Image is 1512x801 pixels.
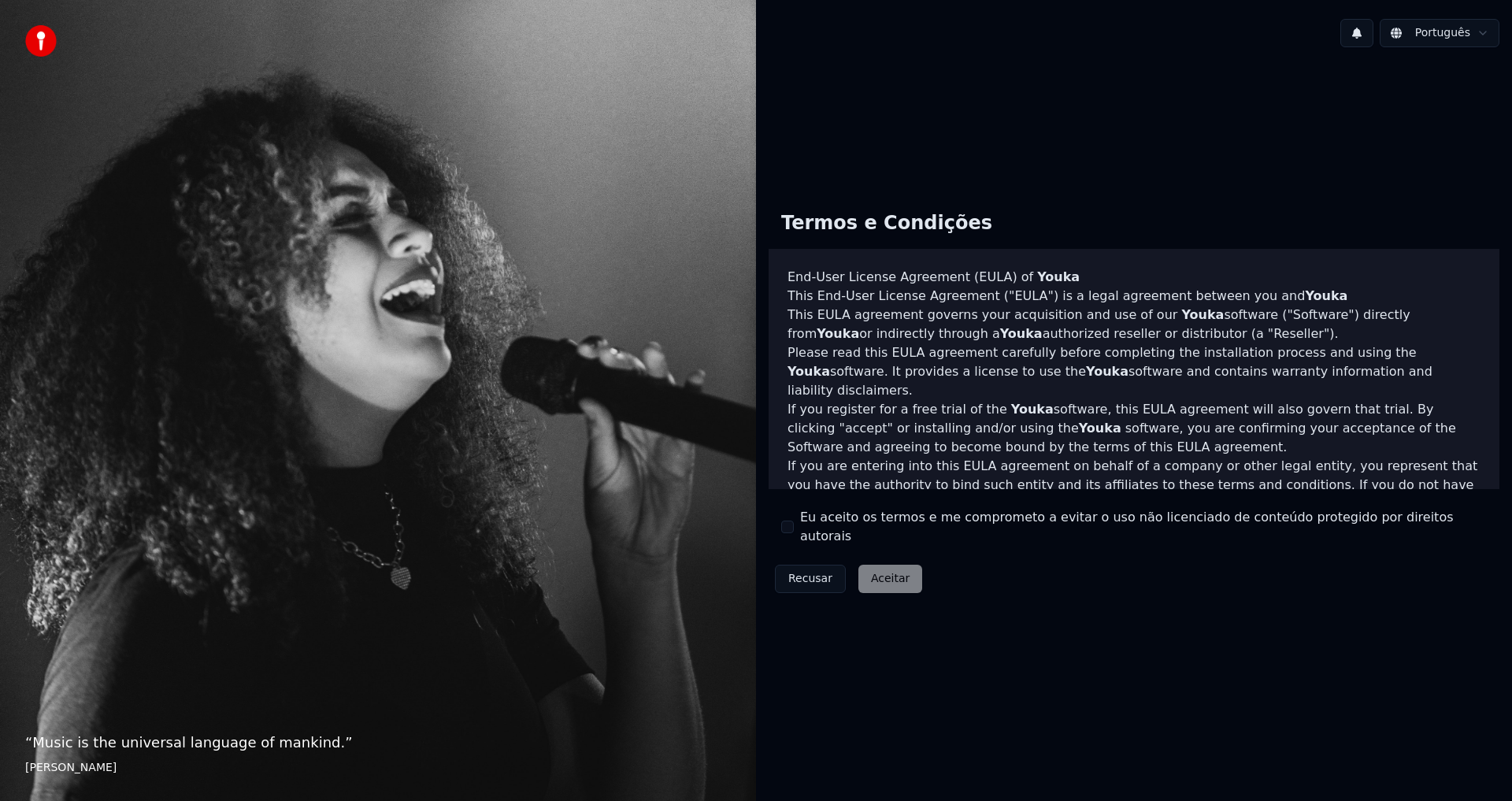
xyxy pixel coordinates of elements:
[787,364,830,379] span: Youka
[800,508,1487,546] label: Eu aceito os termos e me comprometo a evitar o uso não licenciado de conteúdo protegido por direi...
[769,198,1005,249] div: Termos e Condições
[25,760,731,776] footer: [PERSON_NAME]
[817,326,859,341] span: Youka
[25,25,57,57] img: youka
[787,306,1480,343] p: This EULA agreement governs your acquisition and use of our software ("Software") directly from o...
[1305,288,1347,303] span: Youka
[1037,269,1080,284] span: Youka
[775,565,846,593] button: Recusar
[1079,421,1121,436] span: Youka
[787,268,1480,287] h3: End-User License Agreement (EULA) of
[787,457,1480,532] p: If you are entering into this EULA agreement on behalf of a company or other legal entity, you re...
[787,343,1480,400] p: Please read this EULA agreement carefully before completing the installation process and using th...
[25,732,731,754] p: “ Music is the universal language of mankind. ”
[1181,307,1224,322] span: Youka
[787,400,1480,457] p: If you register for a free trial of the software, this EULA agreement will also govern that trial...
[787,287,1480,306] p: This End-User License Agreement ("EULA") is a legal agreement between you and
[1011,402,1054,417] span: Youka
[1086,364,1128,379] span: Youka
[1000,326,1043,341] span: Youka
